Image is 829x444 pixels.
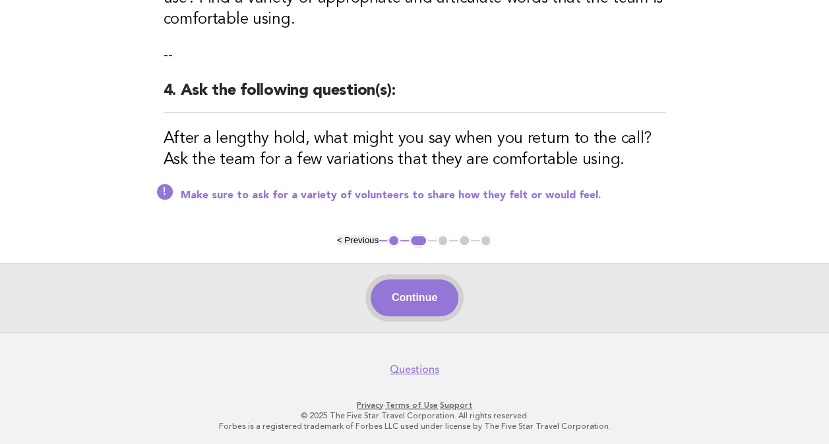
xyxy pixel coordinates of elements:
button: 2 [409,234,428,247]
button: Continue [371,279,458,316]
p: -- [164,46,666,65]
p: Forbes is a registered trademark of Forbes LLC used under license by The Five Star Travel Corpora... [18,421,811,431]
a: Questions [390,363,439,376]
button: 1 [387,234,400,247]
a: Terms of Use [385,401,438,410]
h2: 4. Ask the following question(s): [164,80,666,113]
a: Support [440,401,472,410]
p: © 2025 The Five Star Travel Corporation. All rights reserved. [18,410,811,421]
a: Privacy [357,401,383,410]
button: < Previous [337,235,379,245]
p: Make sure to ask for a variety of volunteers to share how they felt or would feel. [181,189,666,202]
p: · · [18,400,811,410]
h3: After a lengthy hold, what might you say when you return to the call? Ask the team for a few vari... [164,128,666,171]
